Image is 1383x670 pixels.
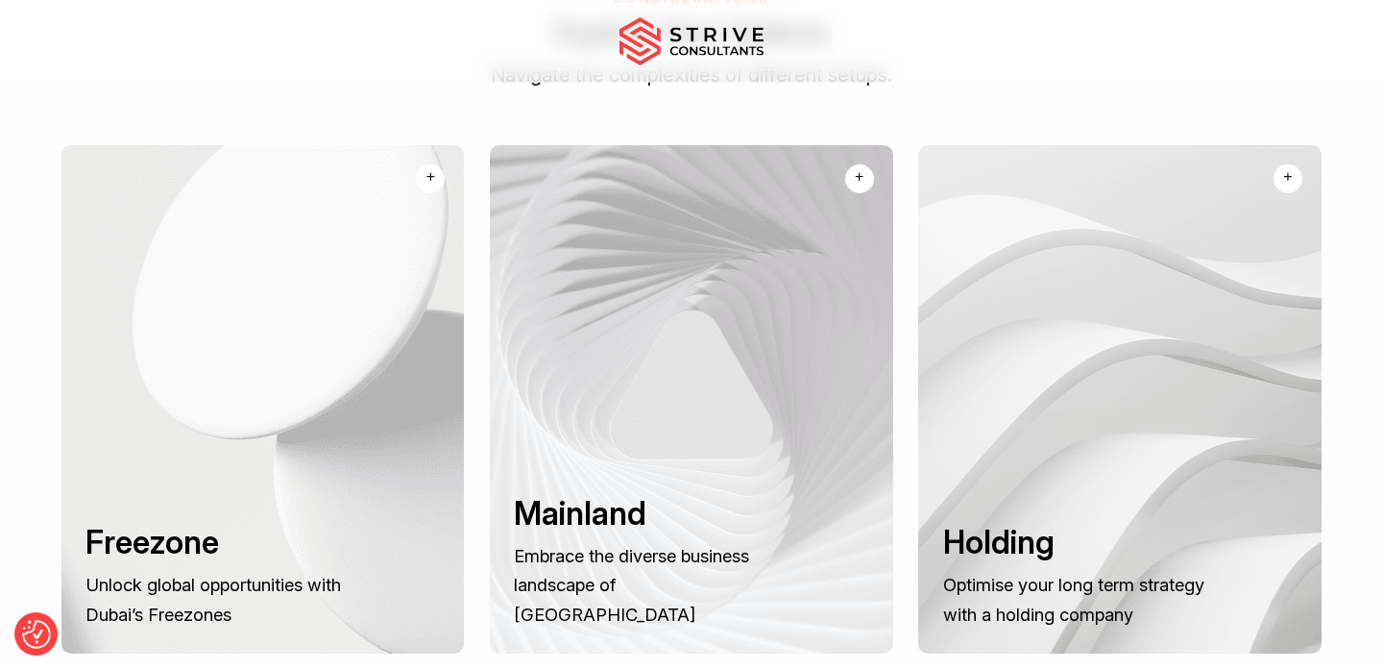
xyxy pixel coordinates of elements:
[943,523,1212,563] h3: Holding
[1283,165,1292,188] div: +
[85,523,354,563] h3: Freezone
[855,165,863,188] div: +
[514,541,783,629] p: Embrace the diverse business landscape of [GEOGRAPHIC_DATA]
[85,570,354,628] p: Unlock global opportunities with Dubai’s Freezones
[619,17,764,65] img: main-logo.svg
[943,570,1212,628] p: Optimise your long term strategy with a holding company
[22,620,51,649] img: Revisit consent button
[514,494,783,534] h3: Mainland
[22,620,51,649] button: Consent Preferences
[426,165,435,188] div: +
